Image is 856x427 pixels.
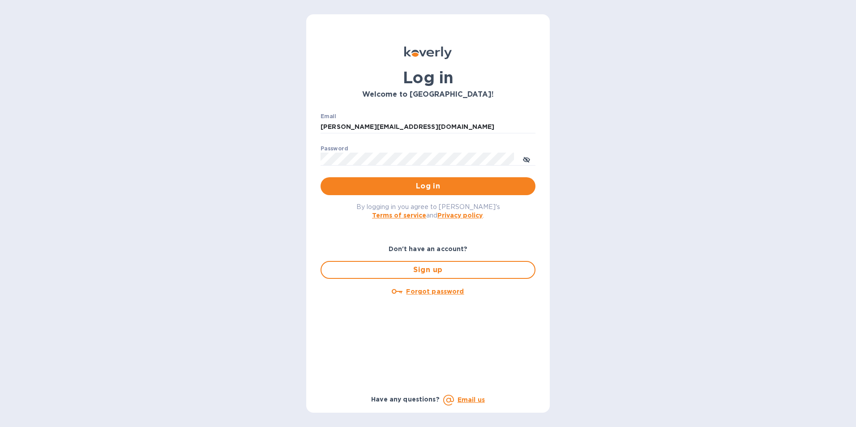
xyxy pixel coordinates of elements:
[329,265,527,275] span: Sign up
[321,114,336,119] label: Email
[321,68,535,87] h1: Log in
[321,90,535,99] h3: Welcome to [GEOGRAPHIC_DATA]!
[321,120,535,134] input: Enter email address
[389,245,468,252] b: Don't have an account?
[437,212,483,219] a: Privacy policy
[372,212,426,219] a: Terms of service
[458,396,485,403] a: Email us
[356,203,500,219] span: By logging in you agree to [PERSON_NAME]'s and .
[321,177,535,195] button: Log in
[406,288,464,295] u: Forgot password
[321,146,348,151] label: Password
[321,261,535,279] button: Sign up
[404,47,452,59] img: Koverly
[328,181,528,192] span: Log in
[518,150,535,168] button: toggle password visibility
[371,396,440,403] b: Have any questions?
